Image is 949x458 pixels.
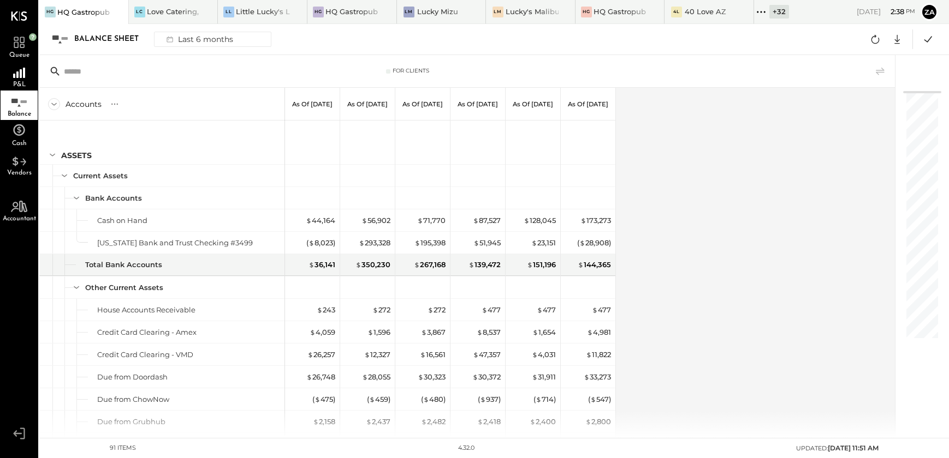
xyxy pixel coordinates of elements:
span: $ [473,350,479,359]
p: As of [DATE] [402,100,443,108]
div: 173,273 [580,215,611,226]
a: Cash [1,120,38,149]
a: Balance [1,91,38,120]
a: P&L [1,61,38,91]
span: $ [423,395,429,403]
div: ( 714 ) [533,394,556,405]
div: HQ Gastropub - Graceland Speakeasy [325,7,380,17]
span: $ [359,238,365,247]
div: 151,196 [527,260,556,270]
span: $ [306,216,312,225]
div: For Clients [393,67,429,75]
div: 2,482 [421,417,446,427]
div: House Accounts Receivable [97,305,195,315]
span: $ [590,395,596,403]
div: 30,323 [418,372,446,382]
div: 267,168 [414,260,446,270]
p: As of [DATE] [347,100,388,108]
span: $ [364,350,370,359]
div: 1,654 [532,327,556,338]
span: $ [428,305,434,314]
div: HG [581,7,592,17]
div: ( 8,023 ) [306,238,335,248]
div: 139,472 [468,260,501,270]
div: 44,164 [306,215,335,226]
div: 2,437 [366,417,390,427]
span: $ [372,305,378,314]
span: $ [527,260,533,269]
span: $ [536,395,542,403]
div: 3,867 [421,327,446,338]
div: LM [493,7,503,17]
div: Bank Accounts [85,193,142,203]
div: 11,822 [586,349,611,360]
div: HG [45,7,56,17]
a: Vendors [1,149,38,179]
div: 195,398 [414,238,446,248]
span: $ [586,350,592,359]
span: $ [362,372,368,381]
span: $ [579,238,585,247]
div: HG [313,7,324,17]
div: 4,981 [587,327,611,338]
div: 272 [372,305,390,315]
div: HQ Gastropub - [GEOGRAPHIC_DATA] [57,7,112,17]
span: $ [417,216,423,225]
button: Za [921,3,938,21]
span: Vendors [7,170,32,176]
span: $ [420,350,426,359]
span: $ [313,417,319,426]
div: LC [134,7,145,17]
div: ASSETS [61,150,92,161]
span: Accountant [3,215,36,222]
div: Due from Doordash [97,372,168,382]
span: $ [367,328,373,336]
div: Current Assets [73,171,128,181]
span: $ [578,260,584,269]
div: 350,230 [355,260,390,270]
span: Queue [9,52,29,58]
span: $ [473,238,479,247]
div: 2,418 [477,417,501,427]
div: 4,031 [532,349,556,360]
div: Other Current Assets [85,282,163,293]
div: 4,059 [310,327,335,338]
span: $ [477,417,483,426]
span: [DATE] 11:51 AM [828,444,879,452]
div: 477 [592,305,611,315]
div: Lucky's Malibu [506,7,558,17]
span: $ [366,417,372,426]
span: $ [585,417,591,426]
span: $ [580,216,586,225]
div: 91 items [110,444,136,453]
div: 28,055 [362,372,390,382]
span: $ [473,216,479,225]
button: Last 6 months [154,32,271,47]
div: ( 547 ) [588,394,611,405]
span: $ [306,372,312,381]
div: 477 [482,305,501,315]
span: $ [414,238,420,247]
span: $ [307,350,313,359]
div: Love Catering, Inc. [147,7,201,17]
div: 23,151 [531,238,556,248]
div: HQ Gastropub - [GEOGRAPHIC_DATA][PERSON_NAME] [594,7,648,17]
div: 144,365 [578,260,611,270]
div: 26,748 [306,372,335,382]
div: ( 480 ) [421,394,446,405]
div: ( 459 ) [367,394,390,405]
span: $ [369,395,375,403]
span: $ [317,305,323,314]
div: 293,328 [359,238,390,248]
div: UPDATED: [796,443,879,453]
span: $ [530,417,536,426]
span: $ [524,216,530,225]
span: $ [477,328,483,336]
div: 26,257 [307,349,335,360]
div: Cash on Hand [97,215,147,226]
span: $ [531,238,537,247]
div: [US_STATE] Bank and Trust Checking #3499 [97,238,253,248]
div: 71,770 [417,215,446,226]
div: 4L [671,7,682,17]
span: $ [587,328,593,336]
